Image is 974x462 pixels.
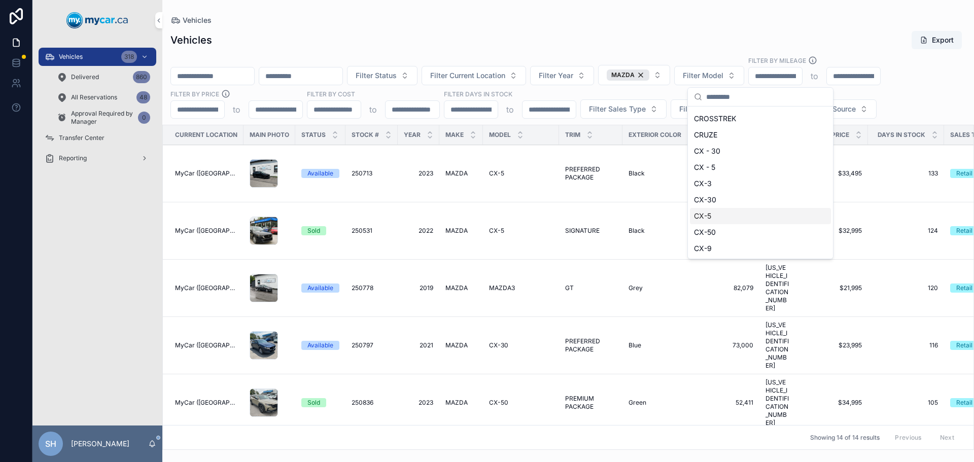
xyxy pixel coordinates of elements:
a: Available [301,283,339,293]
span: CX-9 [694,243,712,254]
span: CX-5 [489,227,504,235]
span: Stock # [352,131,379,139]
span: SH [45,438,56,450]
a: Black [629,227,694,235]
span: CX-30 [489,341,508,349]
div: Sold [307,398,320,407]
span: Vehicles [183,15,212,25]
div: scrollable content [32,41,162,181]
a: Available [301,341,339,350]
h1: Vehicles [170,33,212,47]
span: Exterior Color [629,131,681,139]
a: 133 [874,169,938,177]
span: MAZDA [445,284,468,292]
span: MyCar ([GEOGRAPHIC_DATA]) [175,341,237,349]
a: MyCar ([GEOGRAPHIC_DATA]) [175,227,237,235]
a: 250836 [352,399,392,407]
span: CX-3 [694,179,712,189]
a: $21,995 [801,284,862,292]
label: Filter By Mileage [748,56,806,65]
span: CRUZE [694,130,717,140]
a: CX-5 [489,227,553,235]
a: Transfer Center [39,129,156,147]
a: 2022 [404,227,433,235]
span: 124 [874,227,938,235]
span: MAZDA [611,71,635,79]
a: SIGNATURE [565,227,616,235]
div: Sold [307,226,320,235]
button: Select Button [598,65,670,85]
div: 0 [138,112,150,124]
a: 52,411 [706,399,753,407]
button: Select Button [671,99,756,119]
span: 2019 [404,284,433,292]
span: 120 [874,284,938,292]
a: All Reservations48 [51,88,156,106]
button: Select Button [674,66,744,85]
a: 116 [874,341,938,349]
a: 250797 [352,341,392,349]
a: 73,000 [706,341,753,349]
label: FILTER BY PRICE [170,89,219,98]
a: MAZDA [445,169,477,177]
div: Available [307,169,333,178]
span: CX - 30 [694,146,720,156]
a: Green [629,399,694,407]
button: Select Button [530,66,594,85]
span: 250713 [352,169,372,177]
div: 860 [133,71,150,83]
span: 2023 [404,399,433,407]
div: Retail [956,283,972,293]
p: to [233,103,240,116]
button: Unselect 25 [607,69,649,81]
a: Black [629,169,694,177]
span: Black [629,227,645,235]
span: Trim [565,131,580,139]
a: Grey [629,284,694,292]
img: App logo [66,12,128,28]
a: PREFERRED PACKAGE [565,337,616,353]
a: 250778 [352,284,392,292]
span: Main Photo [250,131,289,139]
p: to [369,103,377,116]
span: Days In Stock [878,131,925,139]
p: to [506,103,514,116]
button: Select Button [580,99,667,119]
span: Status [301,131,326,139]
span: Green [629,399,646,407]
span: CX-30 [694,195,716,205]
a: Sold [301,398,339,407]
span: MAZDA [445,169,468,177]
span: CX-5 [694,211,711,221]
a: MyCar ([GEOGRAPHIC_DATA]) [175,399,237,407]
span: Year [404,131,421,139]
div: Suggestions [688,106,833,259]
a: CX-30 [489,341,553,349]
span: Grey [629,284,643,292]
a: Vehicles318 [39,48,156,66]
span: MyCar ([GEOGRAPHIC_DATA]) [175,169,237,177]
span: CX-50 [489,399,508,407]
span: Filter Body Style [679,104,735,114]
a: 2021 [404,341,433,349]
a: PREMIUM PACKAGE [565,395,616,411]
span: Showing 14 of 14 results [810,434,880,442]
div: Available [307,341,333,350]
span: Transfer Center [59,134,105,142]
label: FILTER BY COST [307,89,355,98]
a: Blue [629,341,694,349]
button: Select Button [347,66,418,85]
a: 250531 [352,227,392,235]
a: [US_VEHICLE_IDENTIFICATION_NUMBER] [766,378,789,427]
a: 82,079 [706,284,753,292]
span: Filter Model [683,70,723,81]
span: Current Location [175,131,237,139]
